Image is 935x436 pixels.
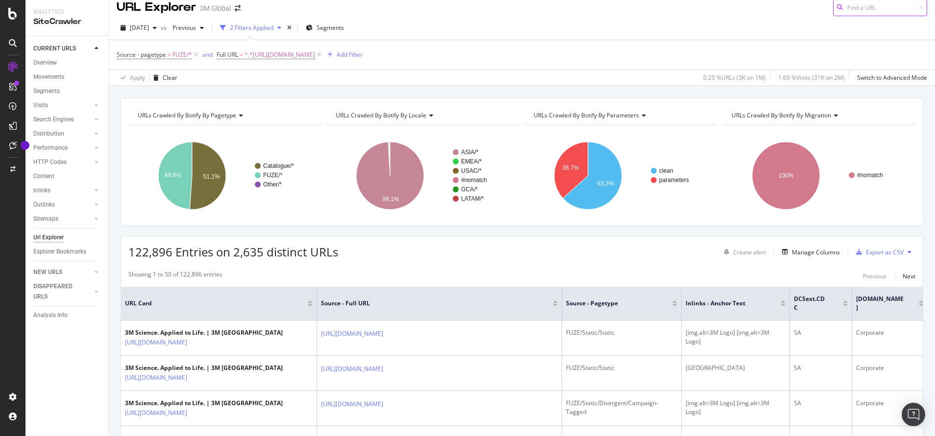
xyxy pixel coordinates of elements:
[321,364,383,374] a: [URL][DOMAIN_NAME]
[337,50,363,59] div: Add Filter
[730,108,907,123] h4: URLs Crawled By Botify By migration
[245,48,315,62] span: ^.*[URL][DOMAIN_NAME]
[461,195,484,202] text: LATAM/*
[866,248,904,256] div: Export as CSV
[326,133,519,218] svg: A chart.
[534,111,639,119] span: URLs Crawled By Botify By parameters
[33,58,101,68] a: Overview
[33,214,58,224] div: Sitemaps
[903,270,915,282] button: Next
[169,20,208,36] button: Previous
[125,364,283,372] div: 3M Science. Applied to Life. | 3M [GEOGRAPHIC_DATA]
[202,50,213,59] div: and
[334,108,511,123] h4: URLs Crawled By Botify By locale
[216,20,285,36] button: 2 Filters Applied
[597,180,614,187] text: 63.3%
[33,171,101,182] a: Content
[33,58,57,68] div: Overview
[33,115,74,125] div: Search Engines
[732,111,831,119] span: URLs Crawled By Botify By migration
[130,73,145,82] div: Apply
[461,186,478,193] text: GCA/*
[33,171,54,182] div: Content
[128,133,321,218] svg: A chart.
[125,408,187,418] a: [URL][DOMAIN_NAME]
[136,108,313,123] h4: URLs Crawled By Botify By pagetype
[33,86,60,96] div: Segments
[778,246,840,258] button: Manage Columns
[33,247,86,257] div: Explorer Bookmarks
[323,49,363,61] button: Add Filter
[168,50,171,59] span: =
[317,23,344,32] span: Segments
[33,157,67,167] div: HTTP Codes
[263,181,282,188] text: Other/*
[125,328,283,337] div: 3M Science. Applied to Life. | 3M [GEOGRAPHIC_DATA]
[33,115,92,125] a: Search Engines
[128,270,222,282] div: Showing 1 to 50 of 122,896 entries
[562,164,579,171] text: 36.7%
[302,20,348,36] button: Segments
[856,364,924,372] div: Corporate
[461,167,482,174] text: USAC/*
[856,399,924,408] div: Corporate
[33,310,101,321] a: Analysis Info
[856,295,904,312] span: [DOMAIN_NAME]
[321,329,383,339] a: [URL][DOMAIN_NAME]
[33,16,100,27] div: SiteCrawler
[794,364,848,372] div: SA
[33,232,64,243] div: Url Explorer
[566,364,677,372] div: FUZE/Static/Static
[33,8,100,16] div: Analytics
[863,270,886,282] button: Previous
[852,244,904,260] button: Export as CSV
[33,200,55,210] div: Outlinks
[659,167,673,174] text: clean
[321,399,383,409] a: [URL][DOMAIN_NAME]
[33,129,92,139] a: Distribution
[21,141,29,150] div: Tooltip anchor
[164,172,181,179] text: 48.8%
[686,328,786,346] div: [img.alt=3M Logo] [img.alt=3M Logo]
[33,100,92,111] a: Visits
[33,129,64,139] div: Distribution
[117,70,145,86] button: Apply
[125,373,187,383] a: [URL][DOMAIN_NAME]
[128,244,338,260] span: 122,896 Entries on 2,635 distinct URLs
[33,157,92,167] a: HTTP Codes
[336,111,426,119] span: URLs Crawled By Botify By locale
[856,328,924,337] div: Corporate
[200,3,231,13] div: 3M Global
[33,232,101,243] a: Url Explorer
[263,162,294,169] text: Catalogue/*
[117,50,166,59] span: Source - pagetype
[203,173,220,180] text: 51.1%
[161,23,169,32] span: vs
[566,399,677,416] div: FUZE/Static/Divergent/Campaign-Tagged
[33,267,92,277] a: NEW URLS
[33,44,76,54] div: CURRENT URLS
[33,143,68,153] div: Performance
[722,133,915,218] svg: A chart.
[524,133,717,218] svg: A chart.
[149,70,177,86] button: Clear
[240,50,243,59] span: =
[33,72,101,82] a: Movements
[794,295,828,312] span: DCSext.CDC
[720,244,766,260] button: Create alert
[686,364,786,372] div: [GEOGRAPHIC_DATA]
[857,172,883,179] text: #nomatch
[778,73,845,82] div: 1.69 % Visits ( 31K on 2M )
[321,299,538,308] span: Source - Full URL
[686,399,786,416] div: [img.alt=3M Logo] [img.alt=3M Logo]
[33,200,92,210] a: Outlinks
[125,299,305,308] span: URL Card
[566,328,677,337] div: FUZE/Static/Static
[903,272,915,280] div: Next
[33,72,64,82] div: Movements
[659,177,689,184] text: parameters
[686,299,766,308] span: Inlinks - Anchor Text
